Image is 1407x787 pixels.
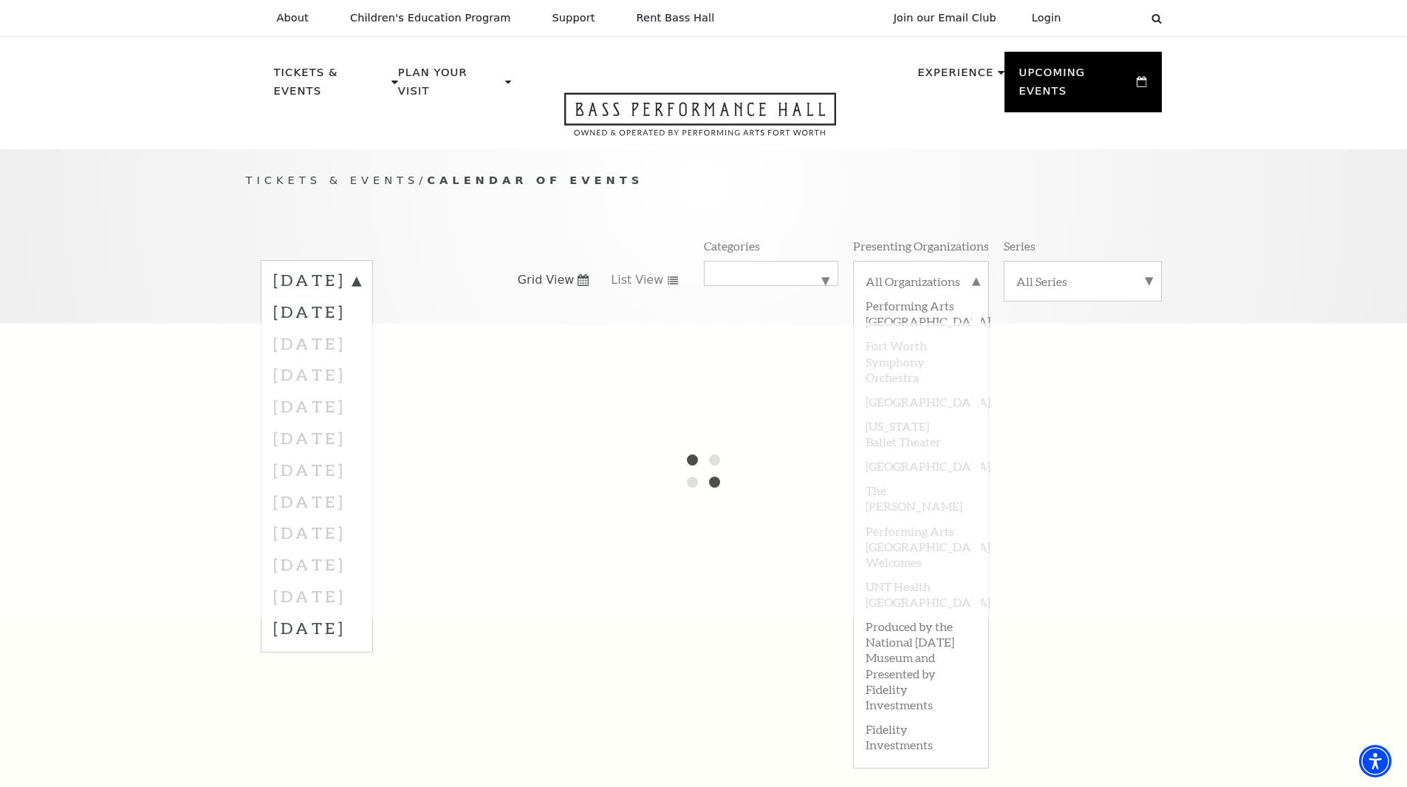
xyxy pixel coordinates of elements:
p: Tickets & Events [274,64,388,109]
label: [DATE] [273,269,360,296]
label: Performing Arts [GEOGRAPHIC_DATA] [866,293,976,333]
div: Accessibility Menu [1359,745,1391,777]
p: Support [552,12,595,24]
span: Calendar of Events [427,174,643,186]
label: All Organizations [866,273,976,293]
label: [DATE] [273,612,360,644]
p: / [246,171,1162,190]
span: List View [611,272,663,288]
span: Grid View [518,272,575,288]
label: [DATE] [273,296,360,327]
p: Plan Your Visit [398,64,501,109]
a: Open this option [511,92,889,149]
p: Presenting Organizations [853,238,989,253]
p: Children's Education Program [350,12,511,24]
p: Series [1004,238,1035,253]
p: Rent Bass Hall [637,12,715,24]
p: About [277,12,309,24]
label: Fidelity Investments [866,716,976,756]
select: Select: [1085,11,1137,25]
p: Categories [704,238,760,253]
span: Tickets & Events [246,174,420,186]
label: All Series [1016,273,1149,289]
p: Upcoming Events [1019,64,1134,109]
p: Experience [917,64,993,90]
label: Produced by the National [DATE] Museum and Presented by Fidelity Investments [866,613,976,716]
